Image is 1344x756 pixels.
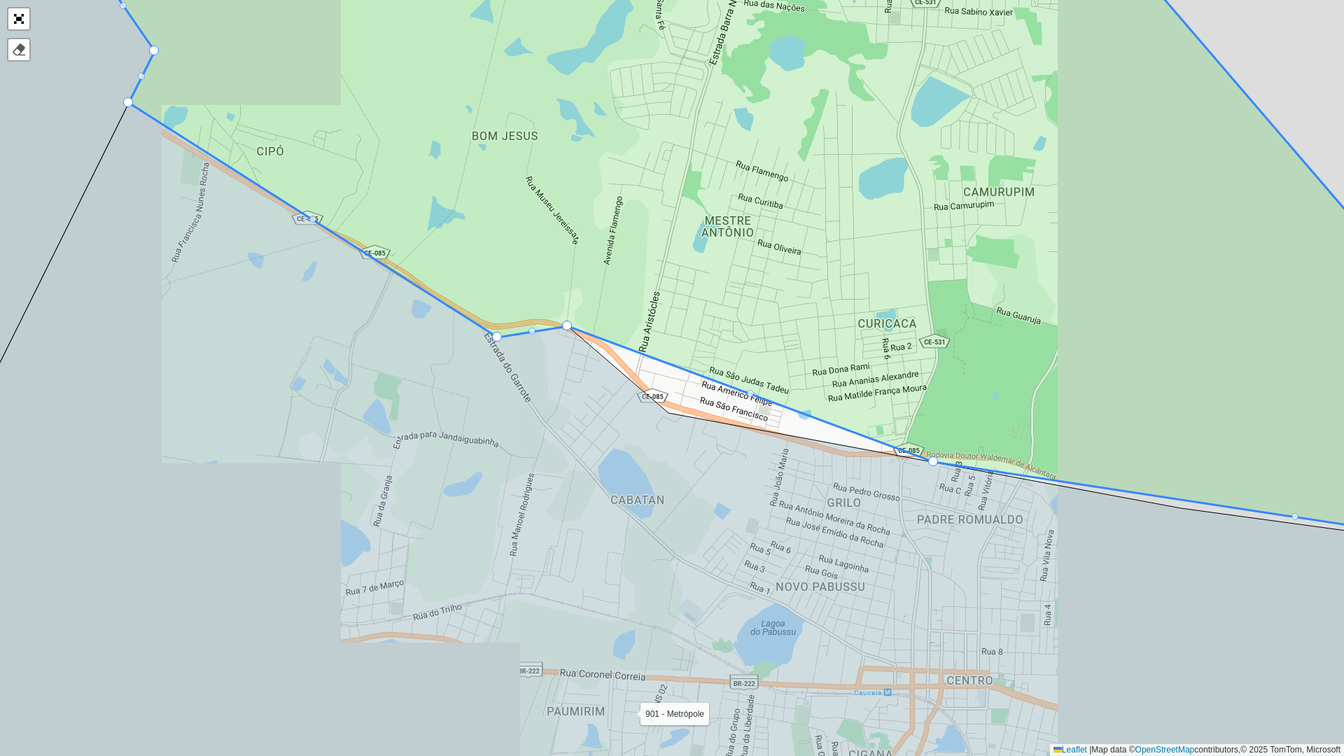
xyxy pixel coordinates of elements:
div: Map data © contributors,© 2025 TomTom, Microsoft [1050,744,1344,756]
div: Remover camada(s) [8,39,29,60]
a: OpenStreetMap [1135,745,1195,755]
a: Abrir mapa em tela cheia [8,8,29,29]
a: Leaflet [1053,745,1087,755]
span: | [1089,745,1091,755]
